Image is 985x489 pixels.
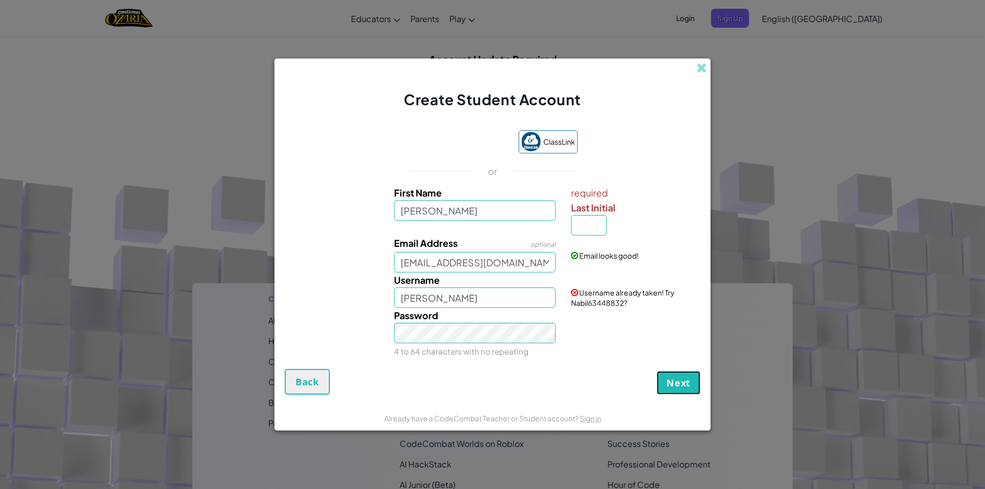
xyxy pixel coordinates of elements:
span: First Name [394,187,442,199]
span: ClassLink [543,134,575,149]
span: Already have a CodeCombat Teacher or Student account? [384,414,580,423]
p: or [488,165,498,178]
button: Next [657,371,700,395]
span: Email Address [394,237,458,249]
img: classlink-logo-small.png [521,132,541,151]
span: Last Initial [571,202,616,213]
span: Username already taken! Try Nabil63448832? [571,288,675,307]
iframe: Tombol Login dengan Google [402,131,514,154]
span: Next [666,377,691,389]
span: Back [295,376,319,388]
span: optional [530,241,556,248]
button: Back [285,369,330,395]
span: Username [394,274,440,286]
small: 4 to 64 characters with no repeating [394,346,528,356]
a: Sign in [580,414,601,423]
span: Password [394,309,438,321]
span: Email looks good! [579,251,639,260]
span: required [571,185,698,200]
span: Create Student Account [404,90,581,108]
